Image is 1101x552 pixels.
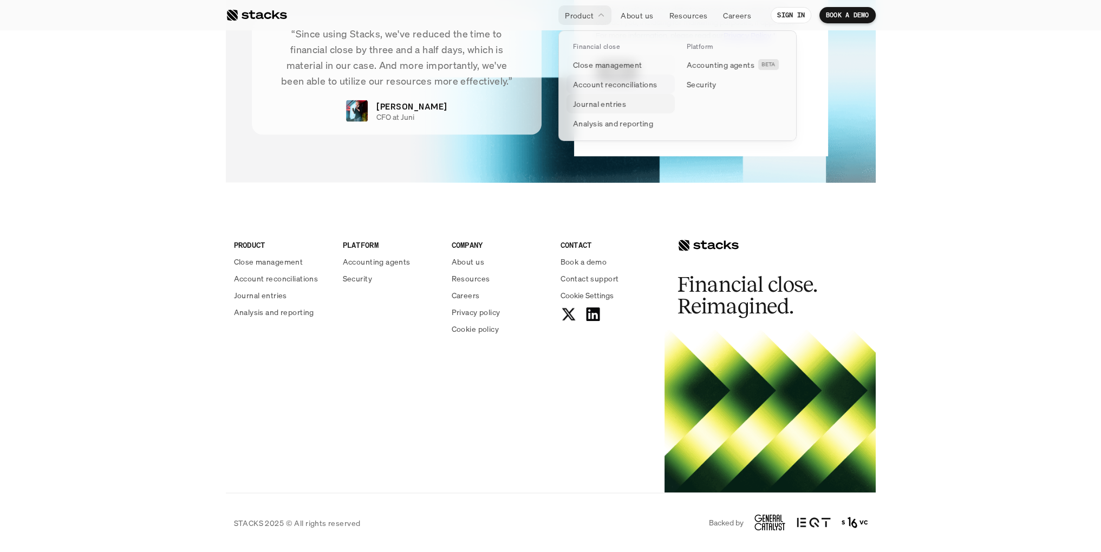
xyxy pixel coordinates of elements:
p: Journal entries [573,98,626,110]
a: Close management [234,255,330,267]
p: STACKS 2025 © All rights reserved [234,517,361,528]
p: Product [565,10,594,21]
a: Account reconciliations [234,272,330,284]
h2: BETA [761,61,776,68]
a: SIGN IN [771,7,811,23]
p: Accounting agents [343,255,411,267]
span: Cookie Settings [561,289,614,300]
a: Book a demo [561,255,656,267]
p: Analysis and reporting [234,306,314,317]
a: Security [680,74,789,94]
a: Accounting agentsBETA [680,55,789,74]
p: Close management [234,255,303,267]
a: Security [343,272,439,284]
p: Careers [452,289,480,300]
p: CFO at Juni [376,113,414,122]
a: BOOK A DEMO [819,7,876,23]
p: Platform [687,43,713,50]
h2: Financial close. Reimagined. [677,273,840,317]
p: Security [687,79,716,90]
p: COMPANY [452,239,548,250]
p: Journal entries [234,289,287,300]
a: Privacy Policy [128,207,175,214]
a: Close management [566,55,675,74]
p: Resources [669,10,707,21]
p: Account reconciliations [573,79,657,90]
a: Journal entries [566,94,675,113]
p: PRODUCT [234,239,330,250]
p: Book a demo [561,255,607,267]
a: Journal entries [234,289,330,300]
p: About us [452,255,484,267]
button: Cookie Trigger [561,289,614,300]
p: Account reconciliations [234,272,318,284]
a: Careers [716,5,758,25]
p: Backed by [709,518,744,527]
a: Privacy policy [452,306,548,317]
a: Resources [662,5,714,25]
p: Financial close [573,43,620,50]
a: About us [614,5,660,25]
p: Accounting agents [687,59,754,70]
p: CONTACT [561,239,656,250]
p: Close management [573,59,642,70]
p: Resources [452,272,490,284]
p: PLATFORM [343,239,439,250]
p: “Since using Stacks, we've reduced the time to financial close by three and a half days, which is... [268,26,526,88]
a: Analysis and reporting [234,306,330,317]
p: BOOK A DEMO [826,11,869,19]
a: Resources [452,272,548,284]
a: Account reconciliations [566,74,675,94]
p: SIGN IN [777,11,805,19]
p: [PERSON_NAME] [376,100,447,113]
p: About us [621,10,653,21]
a: Analysis and reporting [566,113,675,133]
p: Careers [723,10,751,21]
p: Analysis and reporting [573,118,653,129]
a: Contact support [561,272,656,284]
p: Security [343,272,372,284]
a: Careers [452,289,548,300]
a: Accounting agents [343,255,439,267]
a: Cookie policy [452,323,548,334]
p: Privacy policy [452,306,500,317]
p: Cookie policy [452,323,499,334]
p: Contact support [561,272,618,284]
a: About us [452,255,548,267]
